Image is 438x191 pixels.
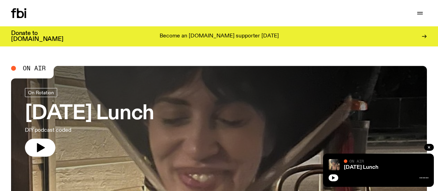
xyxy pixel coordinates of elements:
[23,65,46,71] span: On Air
[25,104,154,123] h3: [DATE] Lunch
[160,33,279,40] p: Become an [DOMAIN_NAME] supporter [DATE]
[344,165,378,170] a: [DATE] Lunch
[25,126,154,134] p: DIY podcast coded
[28,90,54,95] span: On Rotation
[25,88,154,157] a: [DATE] LunchDIY podcast coded
[11,31,63,42] h3: Donate to [DOMAIN_NAME]
[349,159,364,163] span: On Air
[25,88,57,97] a: On Rotation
